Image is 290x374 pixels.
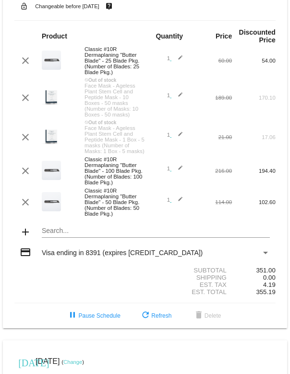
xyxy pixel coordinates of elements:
button: Refresh [132,307,179,324]
img: dermaplanepro-10r-dermaplaning-blade-up-close.png [42,192,61,211]
span: 1 [167,92,183,98]
span: 1 [167,55,183,61]
div: 189.00 [189,95,232,101]
mat-icon: clear [20,165,31,177]
div: 60.00 [189,58,232,64]
strong: Discounted Price [239,28,276,44]
span: Refresh [140,312,171,319]
mat-icon: clear [20,196,31,208]
button: Delete [185,307,229,324]
button: Pause Schedule [59,307,128,324]
span: 1 [167,166,183,171]
mat-icon: edit [171,131,183,143]
mat-icon: pause [67,310,78,322]
mat-icon: refresh [140,310,151,322]
div: Out of stock [80,77,145,83]
mat-icon: edit [171,55,183,66]
small: ( ) [61,359,84,365]
div: 114.00 [189,199,232,205]
mat-icon: delete [193,310,205,322]
div: 170.10 [232,95,276,101]
mat-icon: not_interested [85,120,88,124]
span: Visa ending in 8391 (expires [CREDIT_CARD_DATA]) [42,249,203,257]
span: 4.19 [263,281,276,288]
strong: Quantity [156,32,183,40]
span: 1 [167,132,183,138]
div: 194.40 [232,168,276,174]
small: Changeable before [DATE] [35,3,99,9]
div: Face Mask - Ageless Plant Stem Cell and Peptide Mask - 10 Boxes - 50 masks (Number of Masks: 10 B... [80,83,145,117]
div: 351.00 [232,267,276,274]
mat-icon: edit [171,92,183,103]
div: Face Mask - Ageless Plant Stem Cell and Peptide Mask - 1 Box - 5 masks (Number of Masks: 1 Box - ... [80,125,145,154]
div: Subtotal [145,267,232,274]
img: dermaplanepro-10r-dermaplaning-blade-up-close.png [42,51,61,70]
div: Est. Tax [145,281,232,288]
mat-icon: not_interested [85,78,88,82]
mat-icon: credit_card [20,246,31,258]
a: Change [63,359,82,365]
mat-icon: clear [20,55,31,66]
strong: Price [216,32,232,40]
img: dermaplanepro-ageless-plant-stem-cell-and-peptide-face-mask.jpg [42,88,61,107]
span: Delete [193,312,221,319]
mat-icon: edit [171,196,183,208]
img: dermaplanepro-10r-dermaplaning-blade-up-close.png [42,161,61,180]
div: Classic #10R Dermaplaning "Butter Blade" - 100 Blade Pkg. (Number of Blades: 100 Blade Pkg.) [80,156,145,185]
div: Classic #10R Dermaplaning "Butter Blade" - 50 Blade Pkg. (Number of Blades: 50 Blade Pkg.) [80,188,145,217]
div: Out of stock [80,120,145,125]
strong: Product [42,32,67,40]
mat-icon: [DATE] [18,356,30,368]
input: Search... [42,227,270,235]
mat-icon: add [20,226,31,238]
div: 17.06 [232,134,276,140]
div: 102.60 [232,199,276,205]
div: Classic #10R Dermaplaning "Butter Blade" - 25 Blade Pkg. (Number of Blades: 25 Blade Pkg.) [80,46,145,75]
span: 355.19 [256,288,275,296]
span: Pause Schedule [67,312,120,319]
div: 21.00 [189,134,232,140]
mat-icon: edit [171,165,183,177]
div: Shipping [145,274,232,281]
mat-icon: clear [20,131,31,143]
div: 216.00 [189,168,232,174]
span: 1 [167,197,183,203]
mat-select: Payment Method [42,249,270,257]
div: Est. Total [145,288,232,296]
span: 0.00 [263,274,276,281]
mat-icon: clear [20,92,31,103]
img: dermaplanepro-ageless-plant-stem-cell-and-peptide-face-mask.jpg [42,127,61,146]
div: 54.00 [232,58,276,64]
